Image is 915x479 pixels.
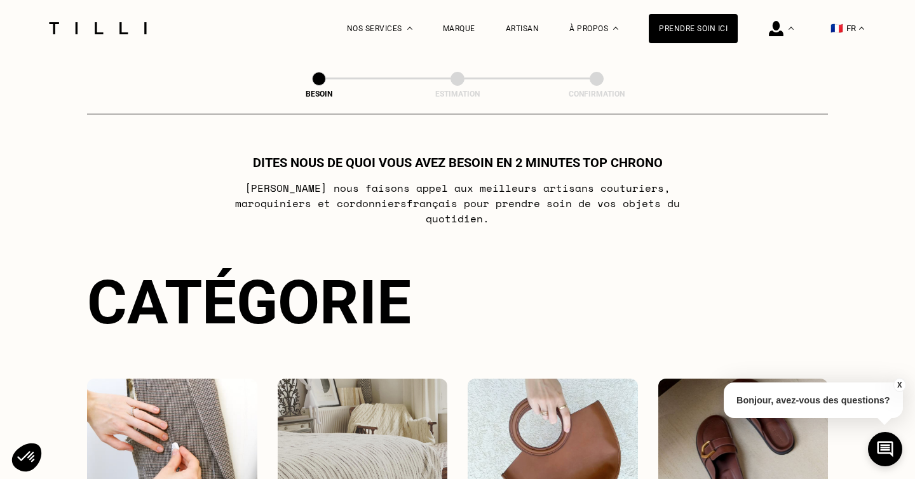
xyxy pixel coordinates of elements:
[533,90,660,98] div: Confirmation
[255,90,383,98] div: Besoin
[87,267,828,338] div: Catégorie
[789,27,794,30] img: Menu déroulant
[394,90,521,98] div: Estimation
[649,14,738,43] a: Prendre soin ici
[613,27,618,30] img: Menu déroulant à propos
[443,24,475,33] a: Marque
[859,27,864,30] img: menu déroulant
[206,180,710,226] p: [PERSON_NAME] nous faisons appel aux meilleurs artisans couturiers , maroquiniers et cordonniers ...
[893,378,905,392] button: X
[44,22,151,34] img: Logo du service de couturière Tilli
[253,155,663,170] h1: Dites nous de quoi vous avez besoin en 2 minutes top chrono
[769,21,783,36] img: icône connexion
[830,22,843,34] span: 🇫🇷
[407,27,412,30] img: Menu déroulant
[724,382,903,418] p: Bonjour, avez-vous des questions?
[506,24,539,33] a: Artisan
